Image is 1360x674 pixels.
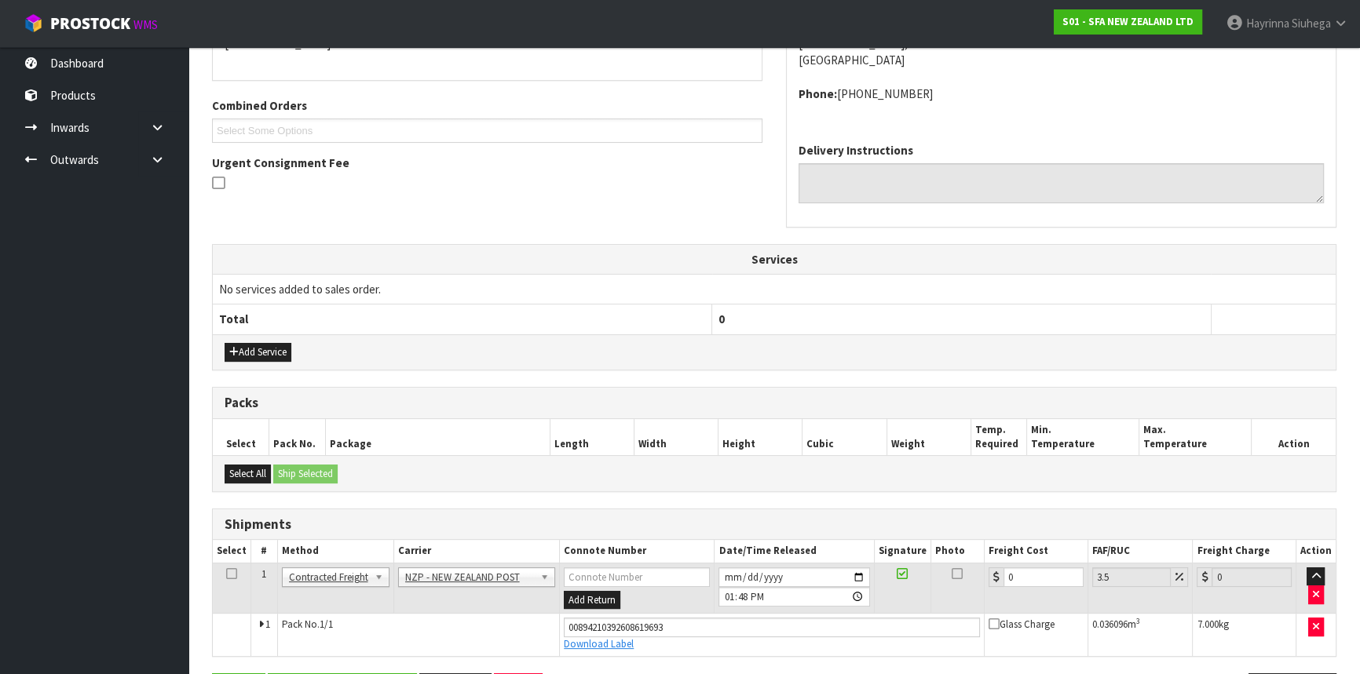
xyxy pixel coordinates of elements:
th: Carrier [393,540,560,563]
span: 0.036096 [1092,618,1128,631]
input: Freight Cost [1004,567,1084,587]
a: S01 - SFA NEW ZEALAND LTD [1054,9,1202,35]
button: Add Return [564,591,620,610]
th: Connote Number [560,540,715,563]
td: kg [1193,614,1296,656]
th: Freight Charge [1193,540,1296,563]
button: Select All [225,465,271,483]
th: Signature [874,540,930,563]
th: Package [325,419,550,456]
button: Ship Selected [273,465,338,483]
span: Contracted Freight [289,568,368,587]
input: Connote Number [564,567,710,587]
label: Delivery Instructions [799,142,913,158]
th: Photo [930,540,985,563]
h3: Shipments [225,517,1324,532]
th: Weight [887,419,971,456]
button: Add Service [225,343,291,362]
th: Length [550,419,634,456]
label: Urgent Consignment Fee [212,155,349,171]
label: Combined Orders [212,97,307,114]
span: 0 [718,311,725,326]
th: Date/Time Released [715,540,874,563]
span: Hayrinna [1246,16,1289,31]
span: 1 [261,567,266,581]
th: Temp. Required [971,419,1027,456]
sup: 3 [1136,616,1140,626]
th: Max. Temperature [1139,419,1252,456]
input: Freight Charge [1212,567,1292,587]
strong: S01 - SFA NEW ZEALAND LTD [1062,15,1194,28]
td: m [1088,614,1193,656]
input: Freight Adjustment [1092,567,1172,587]
th: Cubic [802,419,887,456]
a: Download Label [564,637,634,650]
th: Total [213,304,712,334]
h3: Packs [225,395,1324,410]
th: Select [213,540,251,563]
th: Pack No. [269,419,326,456]
strong: phone [799,86,837,101]
th: Action [1296,540,1336,563]
span: 1/1 [320,618,333,631]
th: Services [213,245,1336,275]
th: Action [1252,419,1336,456]
th: Min. Temperature [1027,419,1139,456]
span: Siuhega [1292,16,1331,31]
small: WMS [133,17,158,32]
span: 7.000 [1197,618,1218,631]
th: Height [718,419,802,456]
span: Glass Charge [989,618,1055,631]
td: No services added to sales order. [213,274,1336,304]
span: 1 [265,618,270,631]
th: Method [277,540,393,563]
th: # [251,540,278,563]
th: Select [213,419,269,456]
span: NZP - NEW ZEALAND POST [405,568,535,587]
td: Pack No. [277,614,560,656]
span: ProStock [50,13,130,34]
img: cube-alt.png [24,13,43,33]
th: Width [634,419,718,456]
address: [PHONE_NUMBER] [799,86,1324,102]
input: Connote Number [564,618,980,637]
th: FAF/RUC [1088,540,1193,563]
th: Freight Cost [985,540,1088,563]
